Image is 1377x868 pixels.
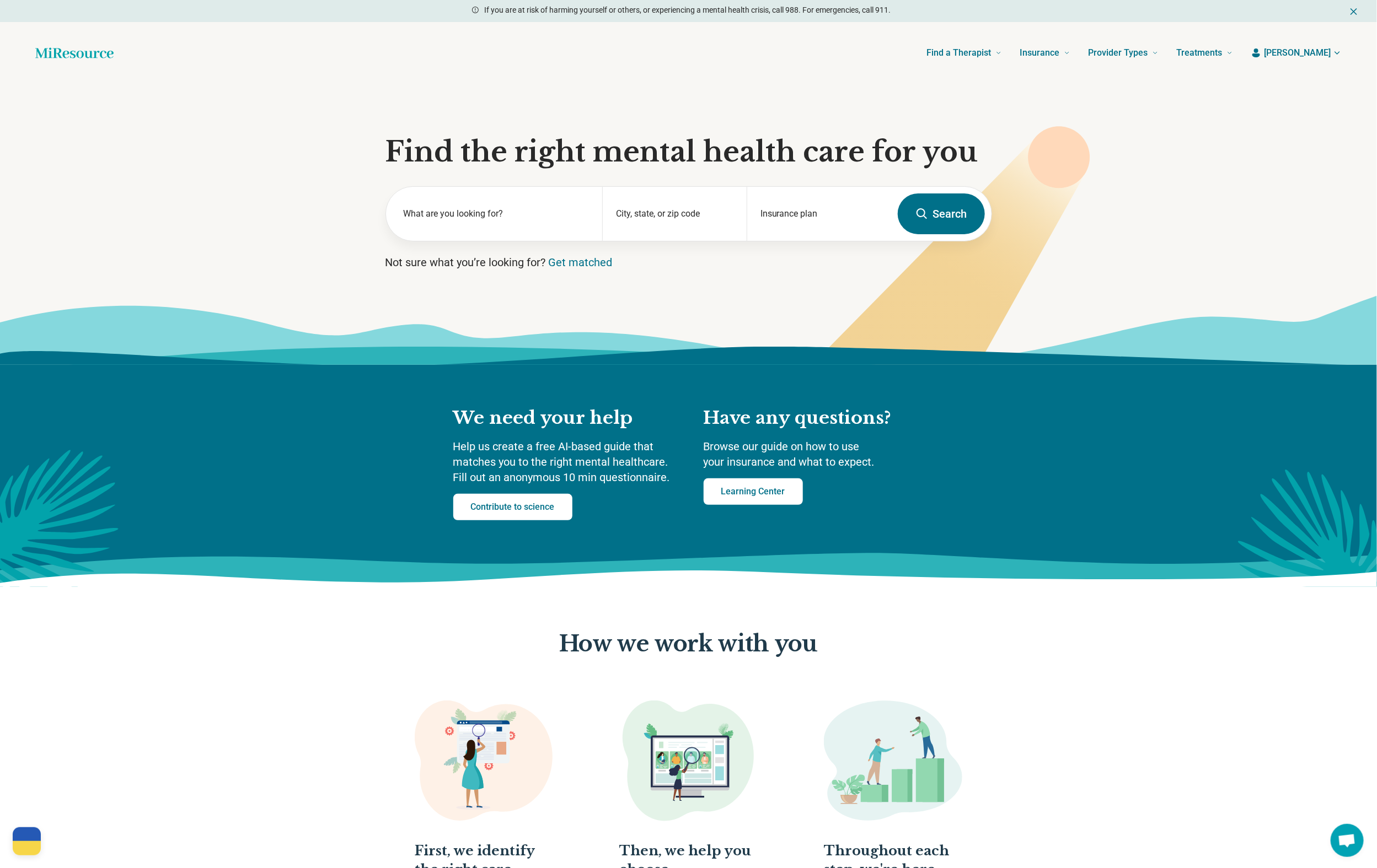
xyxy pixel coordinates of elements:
a: Insurance [1020,31,1070,75]
span: Provider Types [1088,45,1148,61]
p: How we work with you [559,632,817,657]
button: Dismiss [1348,4,1359,18]
a: Contribute to science [453,494,572,520]
button: [PERSON_NAME] [1251,46,1342,60]
p: Not sure what you’re looking for? [385,255,992,270]
h2: Have any questions? [704,407,924,430]
a: Find a Therapist [926,31,1002,75]
h1: Find the right mental health care for you [385,136,992,169]
a: Treatments [1176,31,1233,75]
a: Home page [35,42,114,64]
span: Find a Therapist [926,45,991,61]
a: Get matched [549,256,613,269]
p: Browse our guide on how to use your insurance and what to expect. [704,439,924,470]
span: Treatments [1176,45,1222,61]
p: If you are at risk of harming yourself or others, or experiencing a mental health crisis, call 98... [484,4,891,16]
label: What are you looking for? [404,207,590,220]
p: Help us create a free AI-based guide that matches you to the right mental healthcare. Fill out an... [453,439,682,485]
button: Search [898,193,985,234]
div: Open chat [1331,824,1364,857]
span: [PERSON_NAME] [1264,46,1331,60]
h2: We need your help [453,407,682,430]
a: Provider Types [1088,31,1159,75]
a: Learning Center [704,478,803,505]
span: Insurance [1020,45,1059,61]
